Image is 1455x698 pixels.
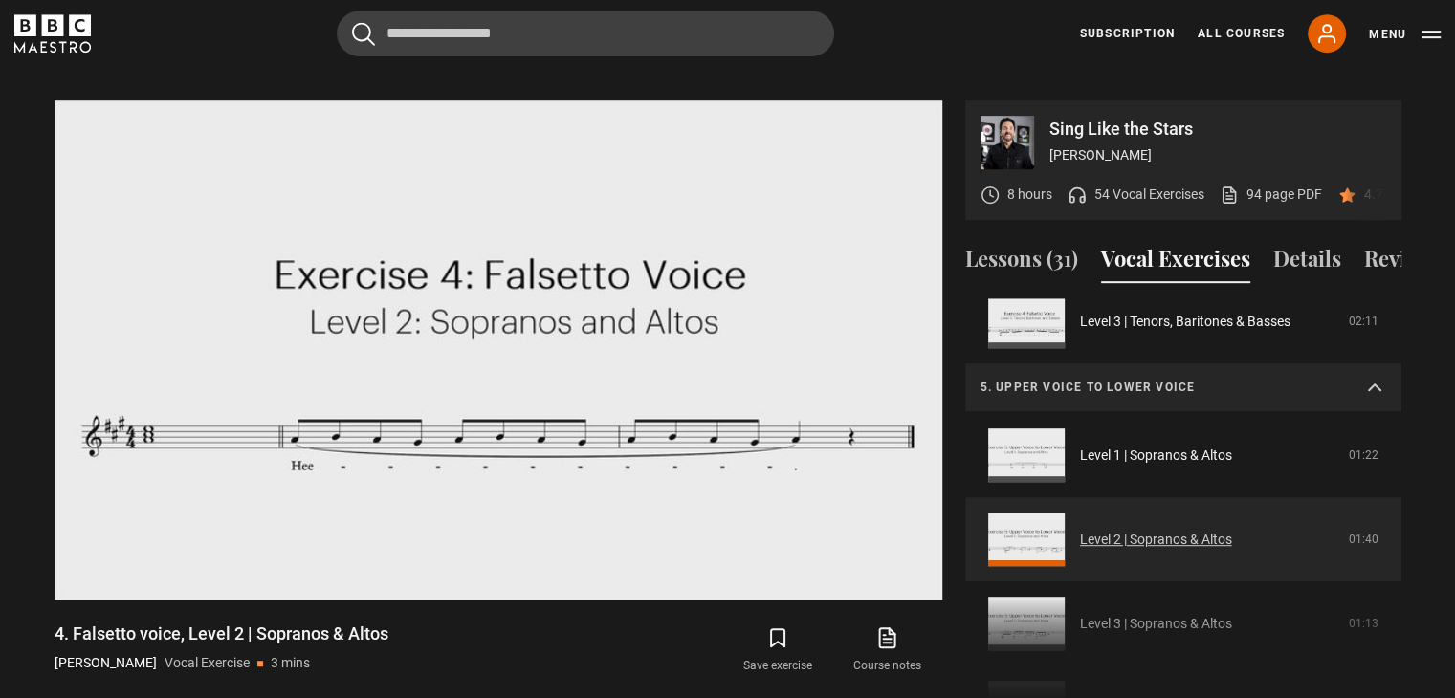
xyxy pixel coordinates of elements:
p: [PERSON_NAME] [1049,145,1386,165]
a: Level 1 | Sopranos & Altos [1080,446,1232,466]
a: All Courses [1198,25,1285,42]
a: Level 3 | Tenors, Baritones & Basses [1080,312,1290,332]
video-js: Video Player [55,100,942,600]
button: Lessons (31) [965,243,1078,283]
a: Subscription [1080,25,1175,42]
p: 8 hours [1007,185,1052,205]
button: Submit the search query [352,22,375,46]
p: 5. Upper voice to lower voice [981,379,1340,396]
p: 54 Vocal Exercises [1094,185,1204,205]
button: Save exercise [723,622,832,678]
summary: 5. Upper voice to lower voice [965,363,1401,413]
button: Details [1273,243,1341,283]
p: [PERSON_NAME] [55,653,157,673]
a: 94 page PDF [1220,185,1322,205]
button: Toggle navigation [1369,25,1441,44]
h1: 4. Falsetto voice, Level 2 | Sopranos & Altos [55,622,388,645]
input: Search [337,11,834,56]
svg: BBC Maestro [14,14,91,53]
button: Vocal Exercises [1101,243,1250,283]
p: Vocal Exercise [165,653,250,673]
p: 3 mins [271,653,310,673]
a: Level 2 | Sopranos & Altos [1080,530,1232,550]
a: Course notes [832,622,941,678]
p: Sing Like the Stars [1049,120,1386,138]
